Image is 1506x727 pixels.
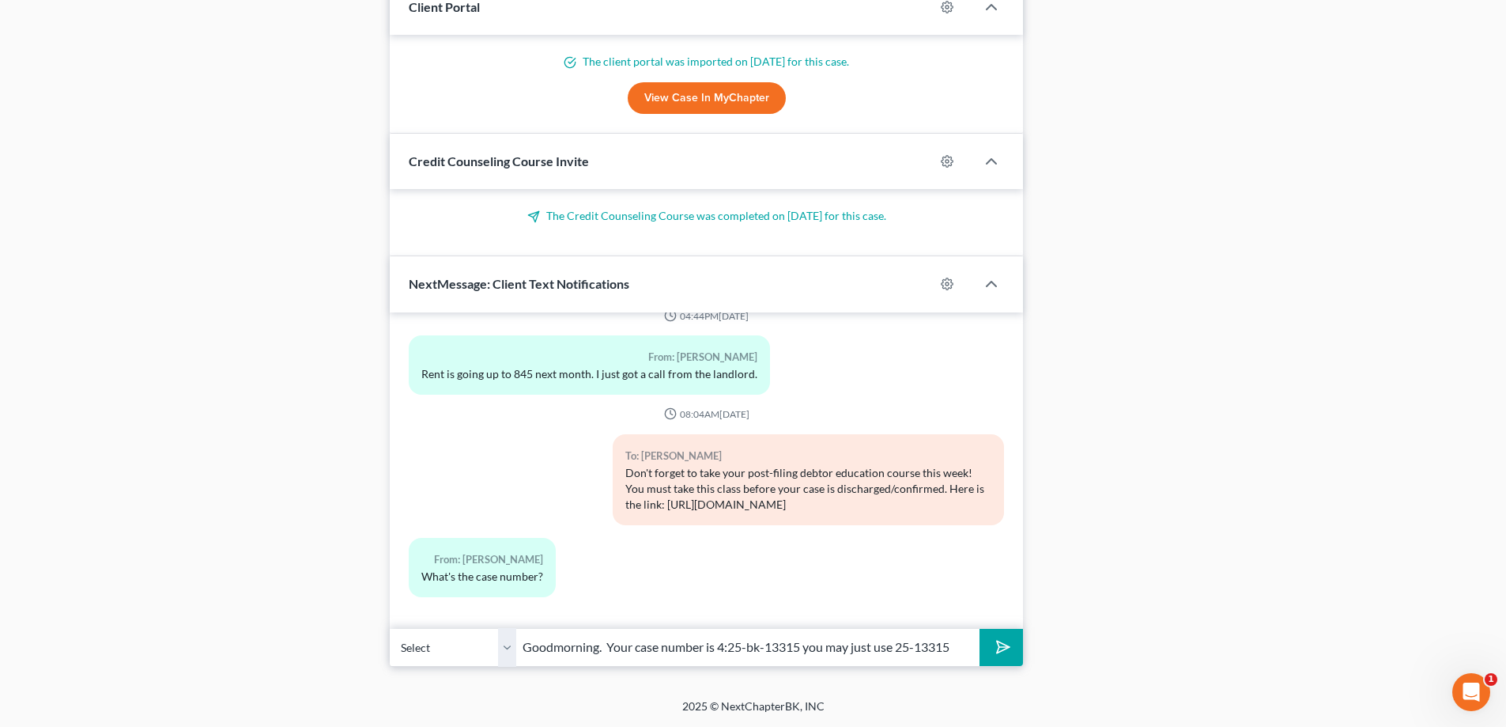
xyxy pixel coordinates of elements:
div: What's the case number? [421,569,543,585]
div: From: [PERSON_NAME] [421,348,757,366]
div: 04:44PM[DATE] [409,309,1004,323]
div: Don't forget to take your post-filing debtor education course this week! You must take this class... [625,465,991,513]
p: The client portal was imported on [DATE] for this case. [409,54,1004,70]
span: 1 [1485,673,1497,686]
span: Credit Counseling Course Invite [409,153,589,168]
iframe: Intercom live chat [1452,673,1490,711]
div: Rent is going up to 845 next month. I just got a call from the landlord. [421,366,757,382]
div: To: [PERSON_NAME] [625,447,991,465]
span: NextMessage: Client Text Notifications [409,276,629,291]
input: Say something... [516,628,979,667]
a: View Case in MyChapter [628,82,786,114]
p: The Credit Counseling Course was completed on [DATE] for this case. [409,208,1004,224]
div: From: [PERSON_NAME] [421,551,543,569]
div: 08:04AM[DATE] [409,407,1004,421]
div: 2025 © NextChapterBK, INC [303,699,1204,727]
